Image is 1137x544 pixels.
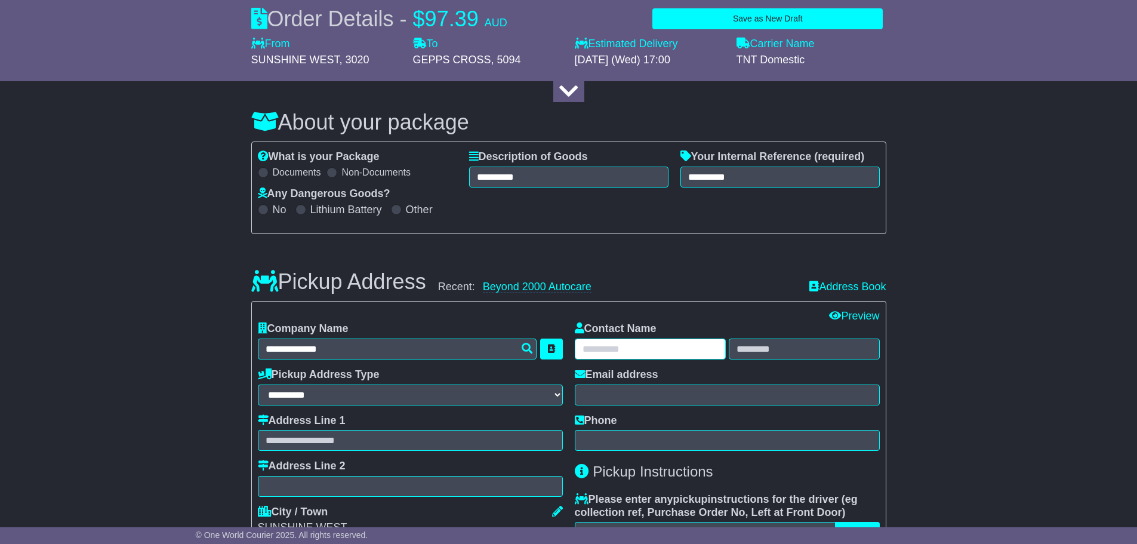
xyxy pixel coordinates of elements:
[829,310,879,322] a: Preview
[575,38,725,51] label: Estimated Delivery
[737,38,815,51] label: Carrier Name
[258,368,380,382] label: Pickup Address Type
[835,522,879,543] button: Popular
[258,150,380,164] label: What is your Package
[341,167,411,178] label: Non-Documents
[425,7,479,31] span: 97.39
[258,188,390,201] label: Any Dangerous Goods?
[258,322,349,336] label: Company Name
[310,204,382,217] label: Lithium Battery
[251,270,426,294] h3: Pickup Address
[491,54,521,66] span: , 5094
[485,17,507,29] span: AUD
[575,414,617,428] label: Phone
[251,6,507,32] div: Order Details -
[593,463,713,480] span: Pickup Instructions
[413,54,491,66] span: GEPPS CROSS
[575,322,657,336] label: Contact Name
[575,493,858,518] span: eg collection ref, Purchase Order No, Left at Front Door
[406,204,433,217] label: Other
[652,8,883,29] button: Save as New Draft
[438,281,798,294] div: Recent:
[575,54,725,67] div: [DATE] (Wed) 17:00
[196,530,368,540] span: © One World Courier 2025. All rights reserved.
[273,167,321,178] label: Documents
[251,38,290,51] label: From
[413,7,425,31] span: $
[575,368,658,382] label: Email address
[673,493,708,505] span: pickup
[680,150,865,164] label: Your Internal Reference (required)
[251,54,340,66] span: SUNSHINE WEST
[258,521,563,534] div: SUNSHINE WEST
[340,54,369,66] span: , 3020
[258,506,328,519] label: City / Town
[251,110,886,134] h3: About your package
[809,281,886,294] a: Address Book
[413,38,438,51] label: To
[273,204,286,217] label: No
[483,281,591,293] a: Beyond 2000 Autocare
[258,460,346,473] label: Address Line 2
[469,150,588,164] label: Description of Goods
[737,54,886,67] div: TNT Domestic
[575,493,880,519] label: Please enter any instructions for the driver ( )
[258,414,346,428] label: Address Line 1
